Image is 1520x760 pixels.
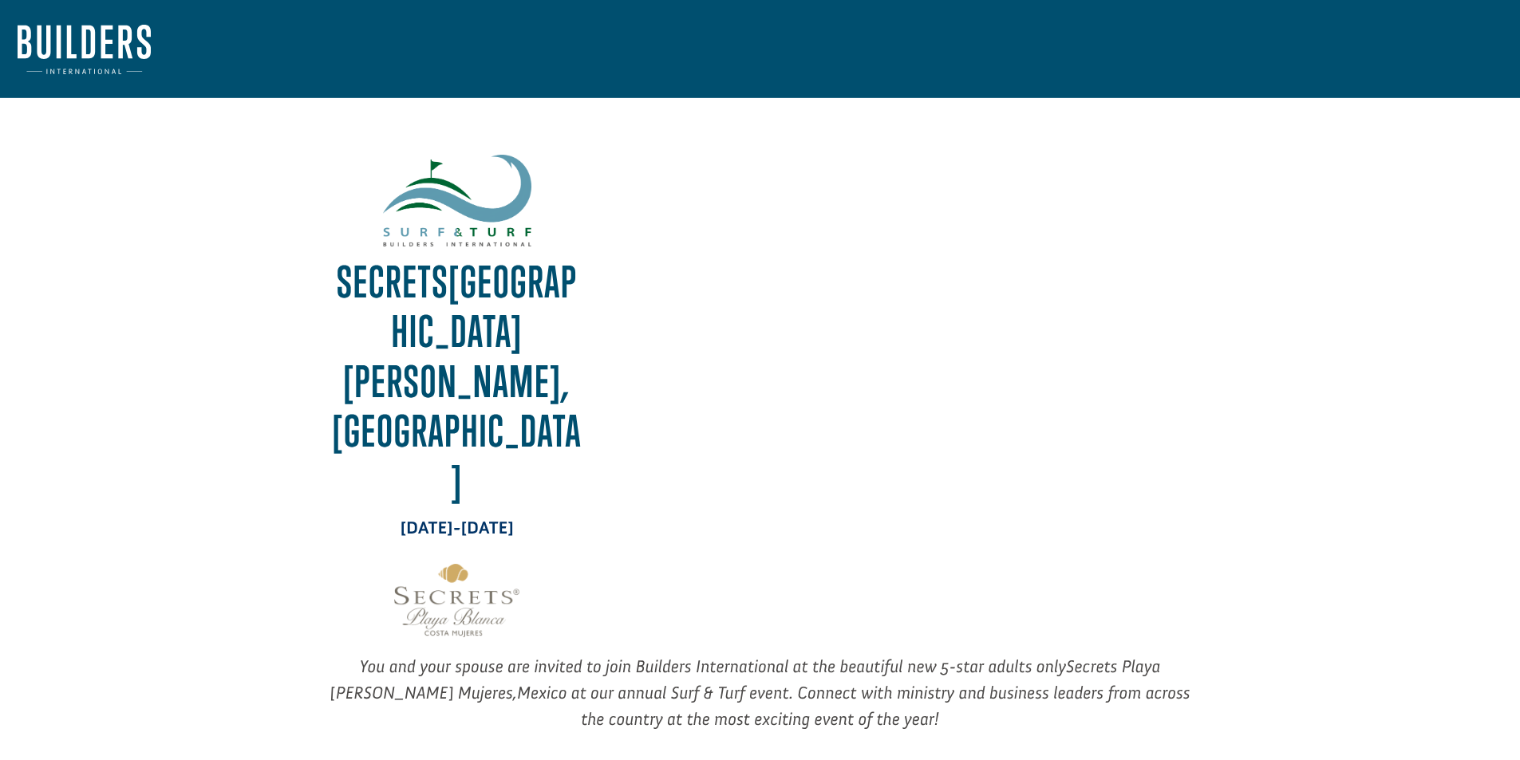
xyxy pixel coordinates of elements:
[18,25,151,74] img: Builders International
[383,155,531,246] img: S&T 2023 web
[394,564,519,637] img: image
[632,178,1190,492] iframe: 2026 Promo Surf & Turf
[332,256,582,506] strong: [GEOGRAPHIC_DATA][PERSON_NAME], [GEOGRAPHIC_DATA]
[400,517,514,538] span: [DATE]-[DATE]
[337,256,448,307] strong: Secrets
[330,656,1190,730] em: You and your spouse are invited to join Builders International at the beautiful new 5-star adults...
